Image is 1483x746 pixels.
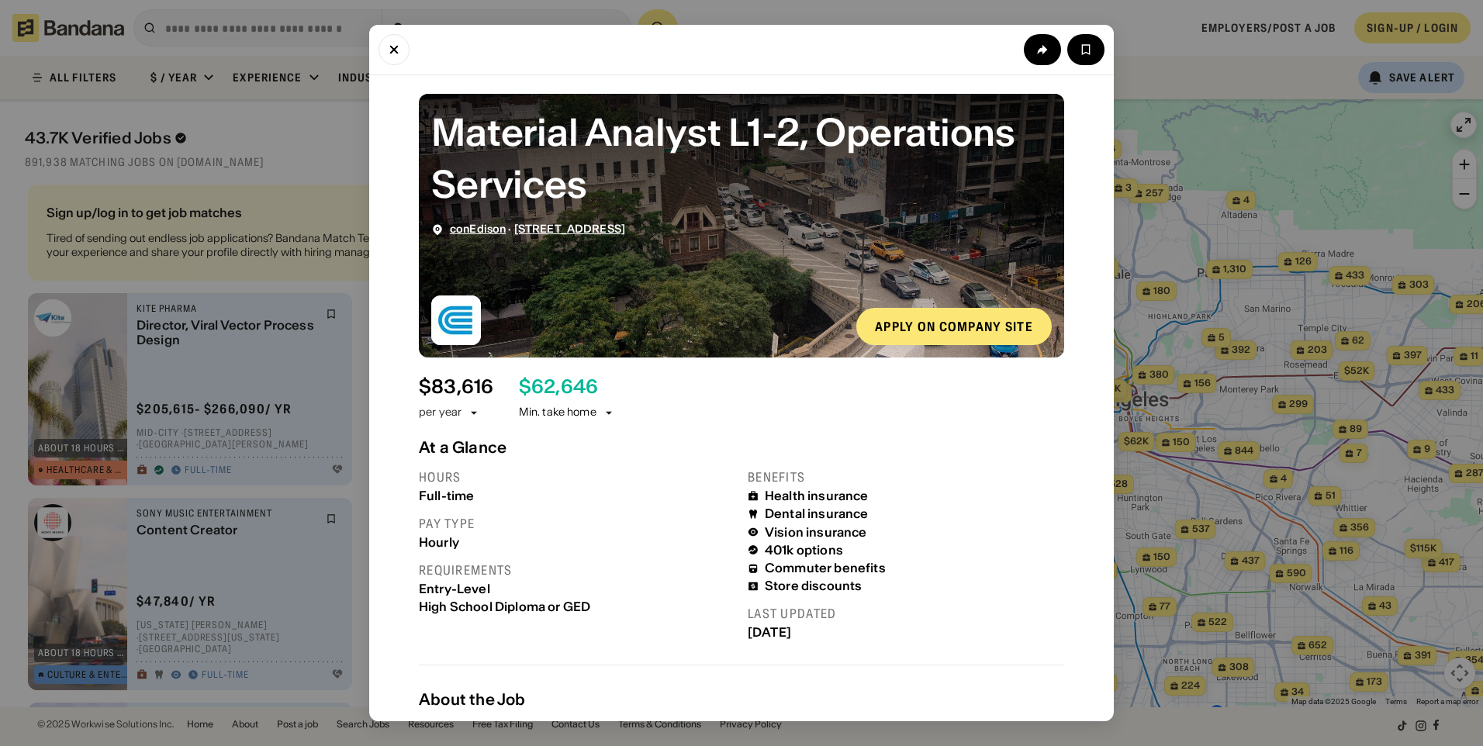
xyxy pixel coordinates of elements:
div: Benefits [748,469,1064,485]
div: $ 83,616 [419,376,494,399]
button: Close [379,34,410,65]
div: Health insurance [765,489,869,503]
a: [STREET_ADDRESS] [514,222,625,236]
div: Requirements [419,562,735,578]
div: Commuter benefits [765,561,886,575]
div: Material Analyst L1-2, Operations Services [431,106,1052,210]
div: Apply on company site [875,320,1033,333]
div: Last updated [748,606,1064,622]
div: About the Job [419,690,1064,709]
div: Pay type [419,516,735,532]
div: per year [419,405,461,420]
div: $ 62,646 [519,376,599,399]
div: Hourly [419,535,735,550]
div: At a Glance [419,438,1064,457]
div: Dental insurance [765,506,869,521]
div: Full-time [419,489,735,503]
div: · [450,223,625,236]
a: conEdison [450,222,506,236]
div: Hours [419,469,735,485]
div: 401k options [765,543,843,558]
img: conEdison logo [431,295,481,345]
div: High School Diploma or GED [419,599,735,614]
div: Entry-Level [419,582,735,596]
div: Min. take home [519,405,615,420]
div: Vision insurance [765,525,867,540]
div: Store discounts [765,578,862,593]
div: [DATE] [748,625,1064,640]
